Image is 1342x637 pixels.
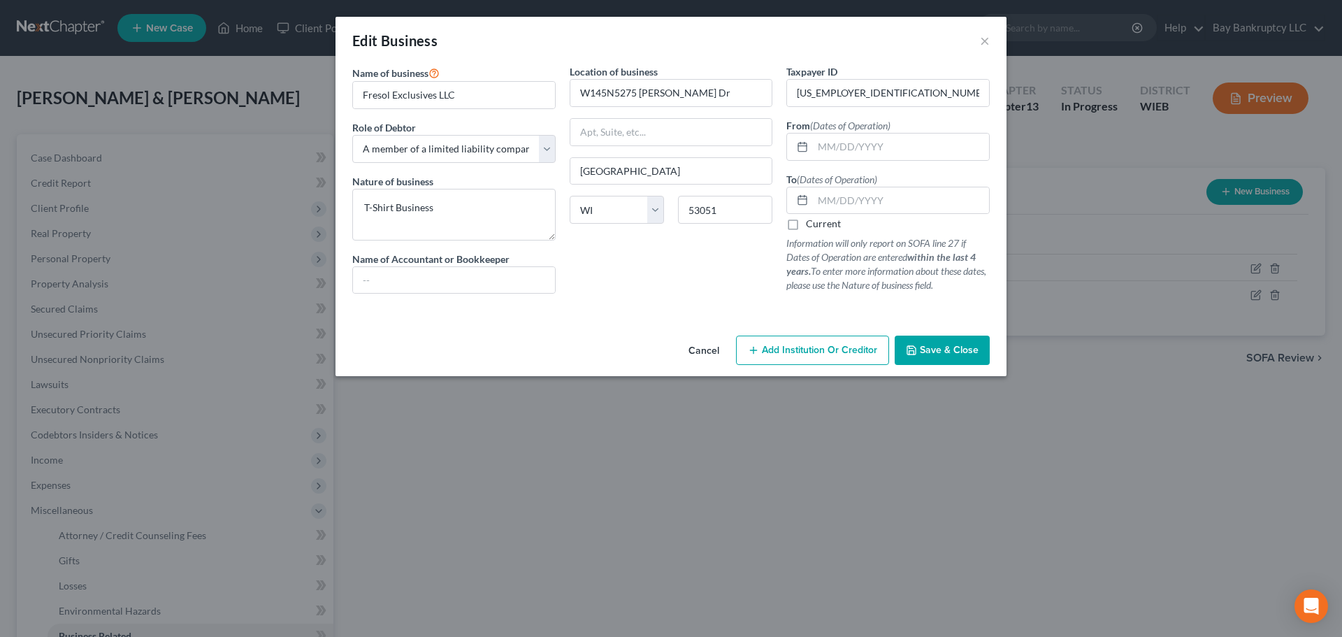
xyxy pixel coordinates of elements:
[678,196,772,224] input: Enter zip...
[813,187,989,214] input: MM/DD/YYYY
[570,158,772,185] input: Enter city...
[762,344,877,356] span: Add Institution Or Creditor
[677,337,730,365] button: Cancel
[895,336,990,365] button: Save & Close
[570,64,658,79] label: Location of business
[381,32,438,49] span: Business
[786,118,890,133] label: From
[352,32,378,49] span: Edit
[352,252,510,266] label: Name of Accountant or Bookkeeper
[786,172,877,187] label: To
[736,336,889,365] button: Add Institution Or Creditor
[352,67,428,79] span: Name of business
[980,32,990,49] button: ×
[1294,589,1328,623] div: Open Intercom Messenger
[813,134,989,160] input: MM/DD/YYYY
[920,344,979,356] span: Save & Close
[806,217,841,231] label: Current
[786,236,990,292] p: Information will only report on SOFA line 27 if Dates of Operation are entered To enter more info...
[810,120,890,131] span: (Dates of Operation)
[786,64,837,79] label: Taxpayer ID
[570,119,772,145] input: Apt, Suite, etc...
[353,267,555,294] input: --
[787,80,989,106] input: #
[797,173,877,185] span: (Dates of Operation)
[352,174,433,189] label: Nature of business
[352,122,416,134] span: Role of Debtor
[353,82,555,108] input: Enter name...
[570,80,772,106] input: Enter address...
